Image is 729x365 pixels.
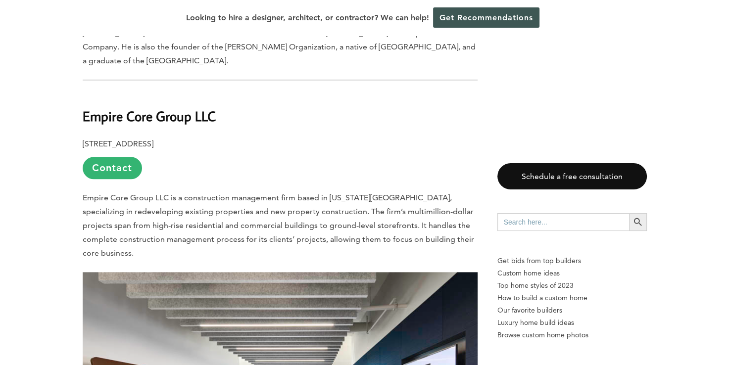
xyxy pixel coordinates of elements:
[539,294,717,353] iframe: Drift Widget Chat Controller
[497,304,647,317] a: Our favorite builders
[497,267,647,279] a: Custom home ideas
[497,292,647,304] a: How to build a custom home
[497,317,647,329] a: Luxury home build ideas
[433,7,539,28] a: Get Recommendations
[497,329,647,341] a: Browse custom home photos
[83,107,216,125] b: Empire Core Group LLC
[497,255,647,267] p: Get bids from top builders
[83,193,474,258] span: Empire Core Group LLC is a construction management firm based in [US_STATE][GEOGRAPHIC_DATA], spe...
[632,217,643,228] svg: Search
[83,139,153,148] b: [STREET_ADDRESS]
[83,157,142,179] a: Contact
[497,163,647,189] a: Schedule a free consultation
[497,279,647,292] a: Top home styles of 2023
[497,213,629,231] input: Search here...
